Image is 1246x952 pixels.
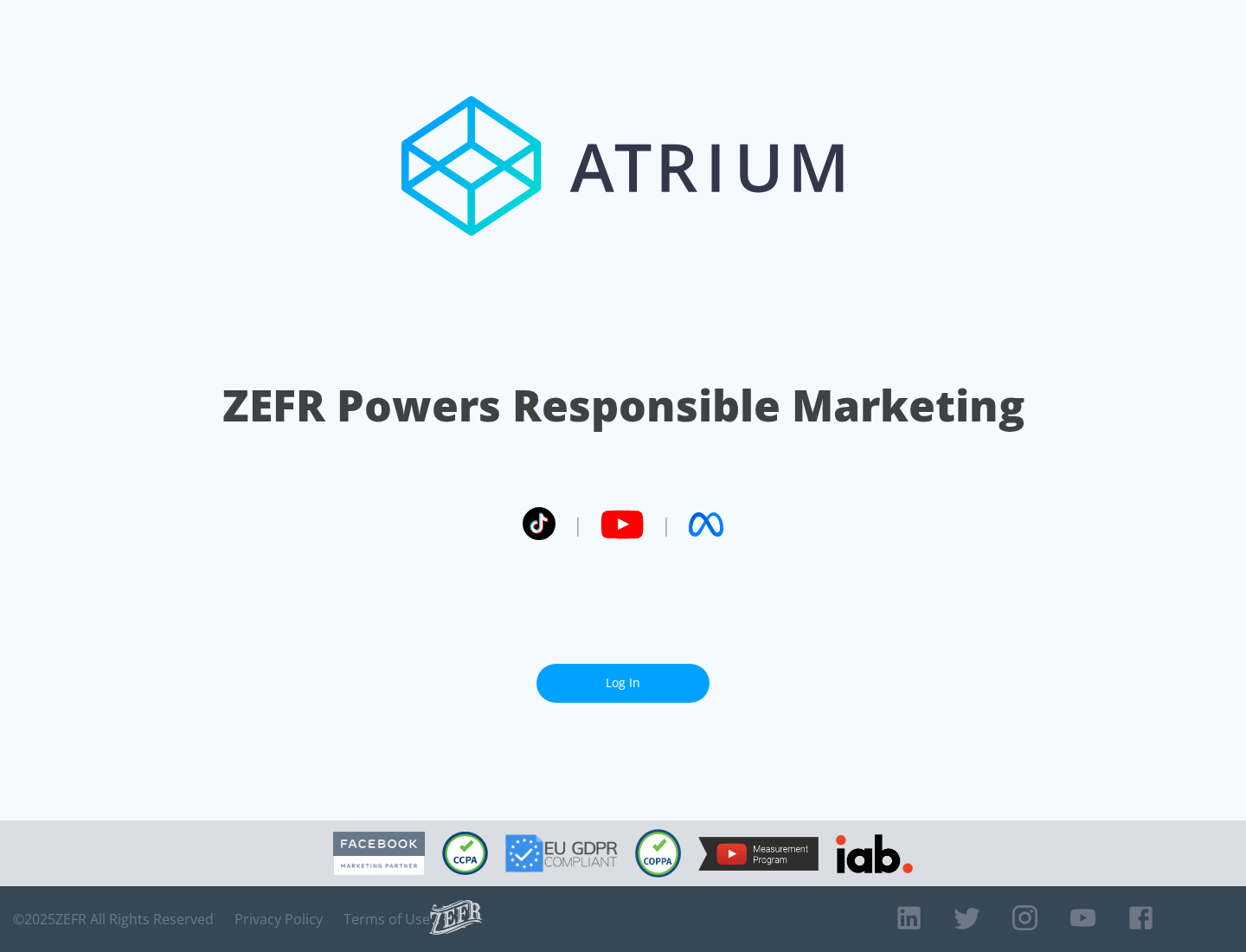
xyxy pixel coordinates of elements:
h1: ZEFR Powers Responsible Marketing [222,376,1024,435]
img: GDPR Compliant [505,834,618,872]
img: IAB [836,834,913,873]
span: © 2025 ZEFR All Rights Reserved [13,910,214,928]
img: CCPA Compliant [442,832,488,875]
img: Facebook Marketing Partner [333,832,425,876]
img: YouTube Measurement Program [698,837,819,871]
img: COPPA Compliant [635,829,681,878]
a: Log In [536,664,710,703]
a: Privacy Policy [234,910,323,928]
a: Terms of Use [344,910,430,928]
span: | [661,511,671,537]
span: | [573,511,583,537]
